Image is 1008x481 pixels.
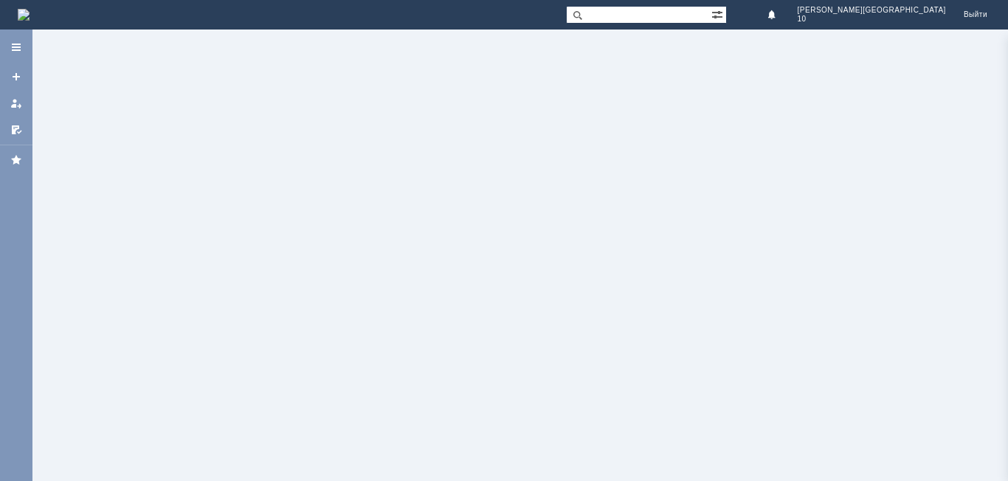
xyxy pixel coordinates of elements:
[798,15,946,24] span: 10
[798,6,946,15] span: [PERSON_NAME][GEOGRAPHIC_DATA]
[4,65,28,89] a: Создать заявку
[4,118,28,142] a: Мои согласования
[18,9,30,21] a: Перейти на домашнюю страницу
[18,9,30,21] img: logo
[711,7,726,21] span: Расширенный поиск
[4,91,28,115] a: Мои заявки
